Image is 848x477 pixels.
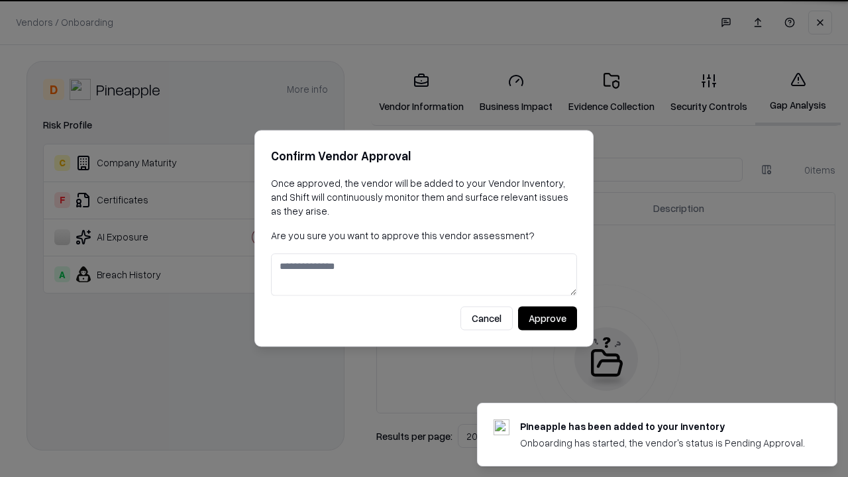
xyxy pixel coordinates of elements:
button: Cancel [460,307,513,331]
button: Approve [518,307,577,331]
p: Once approved, the vendor will be added to your Vendor Inventory, and Shift will continuously mon... [271,176,577,218]
div: Pineapple has been added to your inventory [520,419,805,433]
h2: Confirm Vendor Approval [271,146,577,166]
img: pineappleenergy.com [494,419,509,435]
div: Onboarding has started, the vendor's status is Pending Approval. [520,436,805,450]
p: Are you sure you want to approve this vendor assessment? [271,229,577,242]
